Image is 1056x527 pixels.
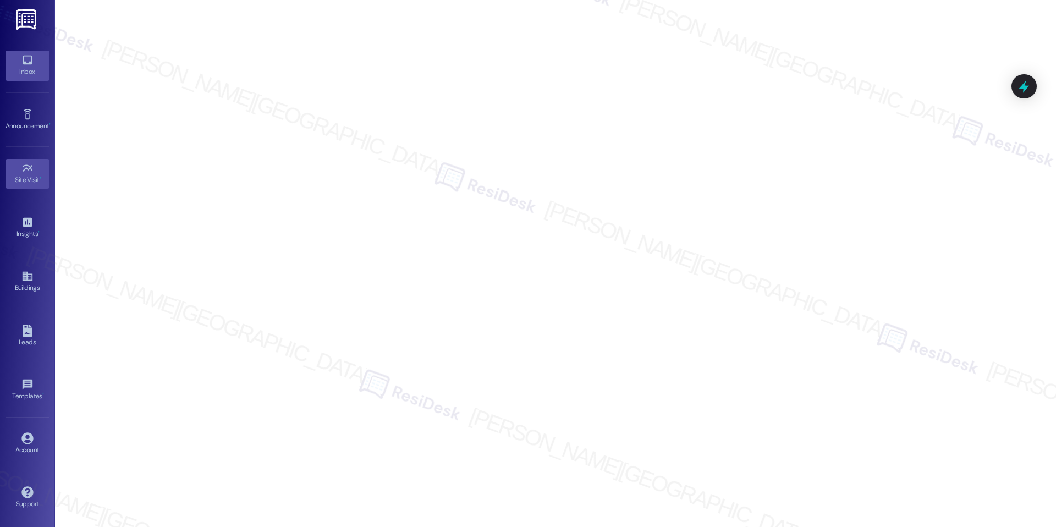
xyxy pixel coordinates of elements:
a: Leads [5,321,50,351]
a: Inbox [5,51,50,80]
a: Buildings [5,267,50,297]
span: • [38,228,40,236]
a: Account [5,429,50,459]
span: • [40,174,41,182]
a: Insights • [5,213,50,243]
span: • [42,391,44,398]
a: Templates • [5,375,50,405]
a: Site Visit • [5,159,50,189]
span: • [49,120,51,128]
a: Support [5,483,50,513]
img: ResiDesk Logo [16,9,38,30]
